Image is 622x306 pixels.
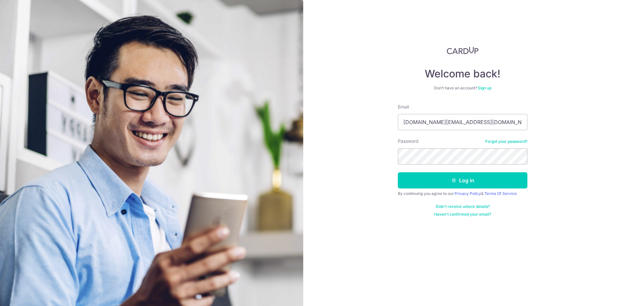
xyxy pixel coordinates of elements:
a: Privacy Policy [455,191,481,196]
label: Password [398,138,419,144]
input: Enter your Email [398,114,527,130]
div: By continuing you agree to our & [398,191,527,196]
a: Forgot your password? [485,139,527,144]
img: CardUp Logo [447,47,478,54]
h4: Welcome back! [398,67,527,80]
button: Log in [398,172,527,188]
a: Didn't receive unlock details? [436,204,490,209]
label: Email [398,104,409,110]
a: Sign up [478,85,491,90]
a: Terms Of Service [484,191,517,196]
div: Don’t have an account? [398,85,527,91]
a: Haven't confirmed your email? [434,212,491,217]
